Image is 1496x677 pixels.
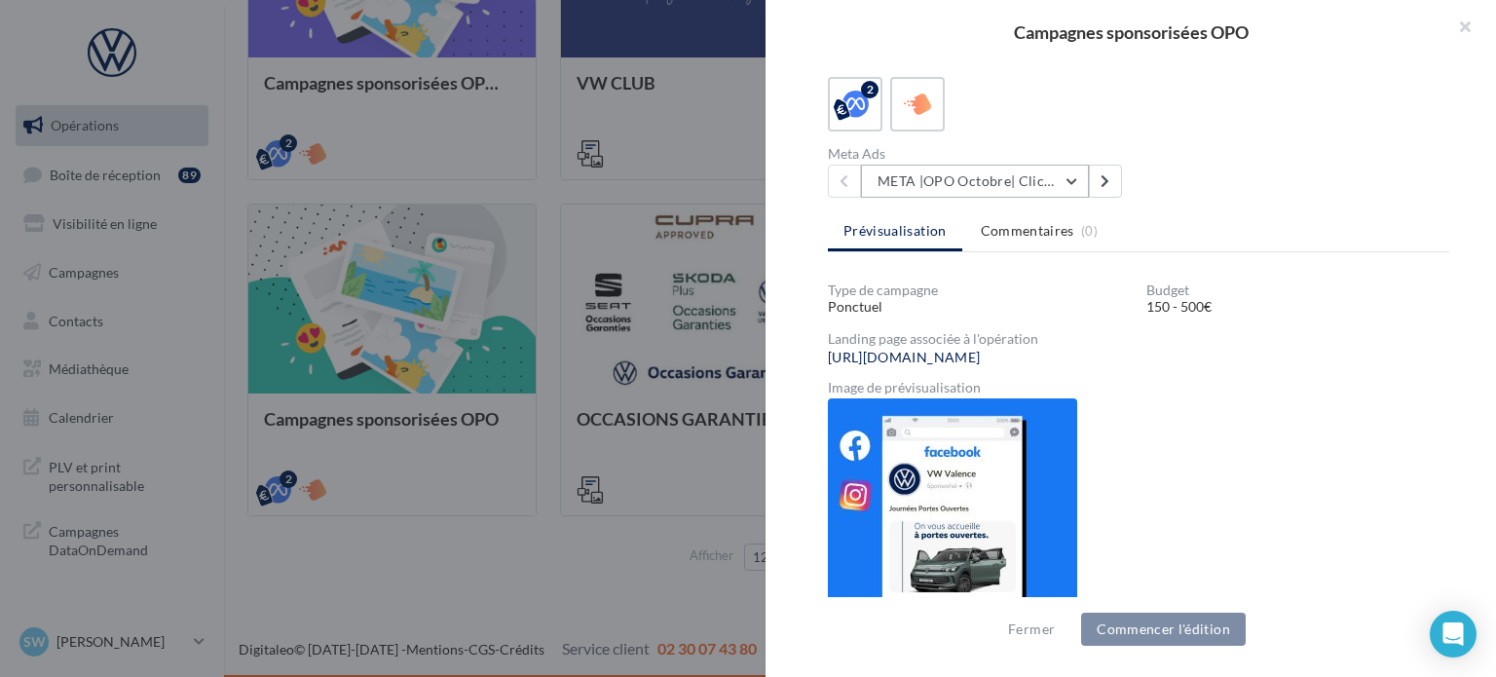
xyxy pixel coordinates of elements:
[828,398,1077,617] img: 23bbec3b37ee6f9a6b608f1d61c2505e.jpg
[828,381,1449,395] div: Image de prévisualisation
[861,165,1089,198] button: META |OPO Octobre| Click To Map
[828,297,1131,317] div: Ponctuel
[1430,611,1477,658] div: Open Intercom Messenger
[797,23,1465,41] div: Campagnes sponsorisées OPO
[1146,297,1449,317] div: 150 - 500€
[981,221,1074,241] span: Commentaires
[828,350,980,365] a: [URL][DOMAIN_NAME]
[828,332,1449,346] div: Landing page associée à l'opération
[1146,283,1449,297] div: Budget
[1081,223,1098,239] span: (0)
[1081,613,1246,646] button: Commencer l'édition
[828,147,1131,161] div: Meta Ads
[828,283,1131,297] div: Type de campagne
[1000,618,1063,641] button: Fermer
[861,81,879,98] div: 2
